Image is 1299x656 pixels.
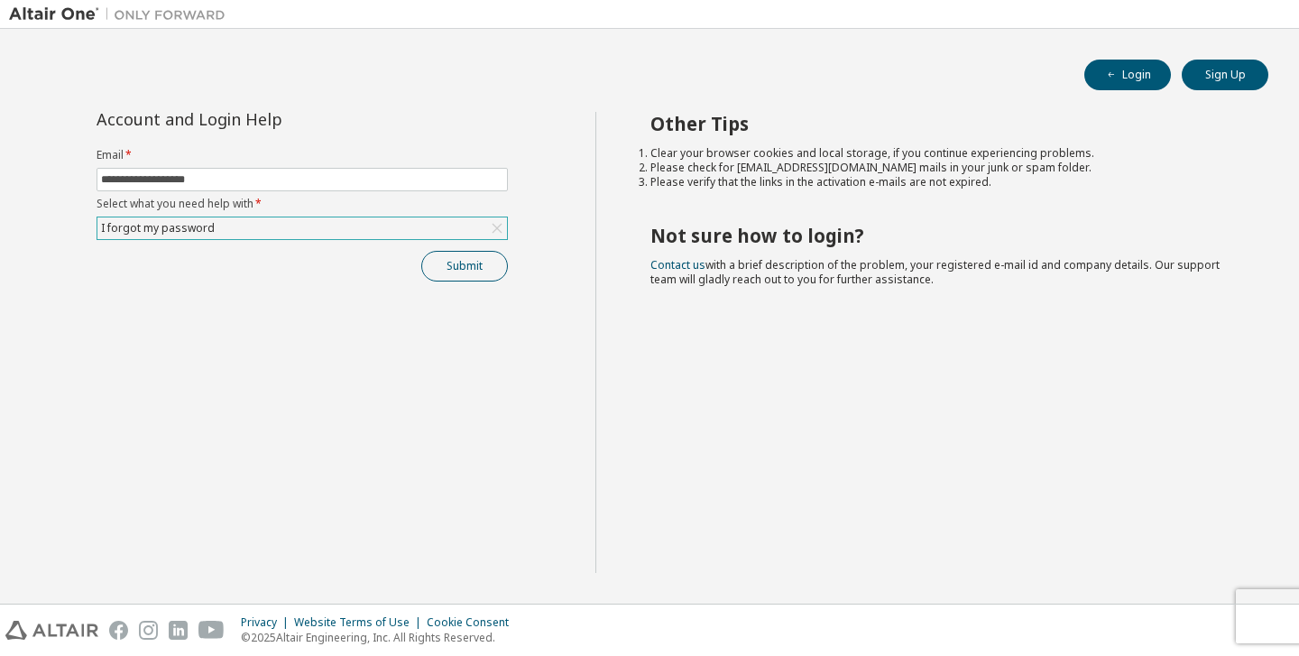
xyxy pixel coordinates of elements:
div: Account and Login Help [97,112,426,126]
button: Login [1084,60,1171,90]
p: © 2025 Altair Engineering, Inc. All Rights Reserved. [241,630,520,645]
img: linkedin.svg [169,621,188,640]
div: I forgot my password [97,217,507,239]
label: Email [97,148,508,162]
img: youtube.svg [198,621,225,640]
li: Clear your browser cookies and local storage, if you continue experiencing problems. [650,146,1237,161]
img: instagram.svg [139,621,158,640]
h2: Other Tips [650,112,1237,135]
label: Select what you need help with [97,197,508,211]
div: Privacy [241,615,294,630]
h2: Not sure how to login? [650,224,1237,247]
div: Website Terms of Use [294,615,427,630]
div: I forgot my password [98,218,217,238]
li: Please check for [EMAIL_ADDRESS][DOMAIN_NAME] mails in your junk or spam folder. [650,161,1237,175]
img: altair_logo.svg [5,621,98,640]
a: Contact us [650,257,705,273]
button: Sign Up [1182,60,1268,90]
button: Submit [421,251,508,282]
img: facebook.svg [109,621,128,640]
div: Cookie Consent [427,615,520,630]
img: Altair One [9,5,235,23]
span: with a brief description of the problem, your registered e-mail id and company details. Our suppo... [650,257,1220,287]
li: Please verify that the links in the activation e-mails are not expired. [650,175,1237,189]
